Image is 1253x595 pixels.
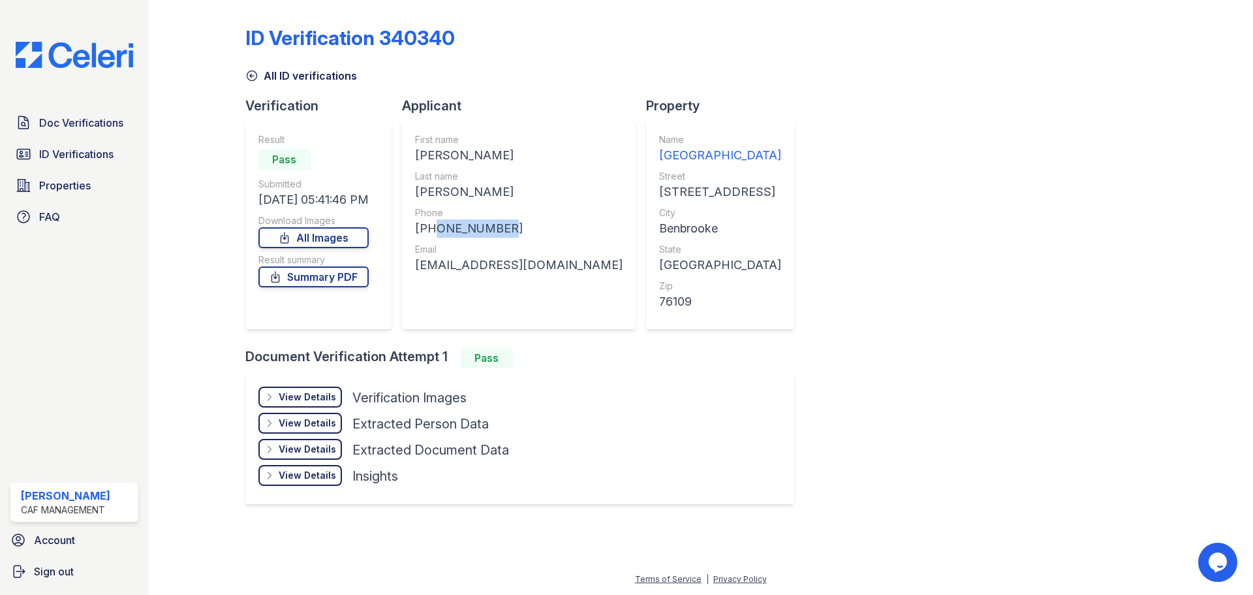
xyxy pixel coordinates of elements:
a: Privacy Policy [713,574,767,584]
a: All Images [258,227,369,248]
a: ID Verifications [10,141,138,167]
div: View Details [279,391,336,404]
a: Terms of Service [635,574,702,584]
div: | [706,574,709,584]
a: Name [GEOGRAPHIC_DATA] [659,133,781,165]
img: CE_Logo_Blue-a8612792a0a2168367f1c8372b55b34899dd931a85d93a1a3d3e32e68fde9ad4.png [5,42,144,68]
div: CAF Management [21,504,110,517]
div: Submitted [258,178,369,191]
div: Insights [352,467,398,485]
div: Street [659,170,781,183]
span: Account [34,532,75,548]
div: Pass [258,149,311,170]
div: Pass [461,347,513,368]
a: Summary PDF [258,266,369,287]
div: Verification Images [352,389,467,407]
div: Applicant [402,97,646,115]
a: Doc Verifications [10,110,138,136]
div: [STREET_ADDRESS] [659,183,781,201]
div: Benbrooke [659,219,781,238]
div: Property [646,97,805,115]
div: View Details [279,469,336,482]
div: [GEOGRAPHIC_DATA] [659,146,781,165]
iframe: chat widget [1198,543,1240,582]
div: [PERSON_NAME] [415,146,623,165]
div: [PERSON_NAME] [415,183,623,201]
div: [EMAIL_ADDRESS][DOMAIN_NAME] [415,256,623,274]
a: All ID verifications [245,68,357,84]
div: [PHONE_NUMBER] [415,219,623,238]
div: Download Images [258,214,369,227]
span: Doc Verifications [39,115,123,131]
div: ID Verification 340340 [245,26,455,50]
div: View Details [279,417,336,430]
div: View Details [279,443,336,456]
div: Extracted Person Data [352,415,489,433]
div: First name [415,133,623,146]
a: Properties [10,172,138,199]
a: Account [5,527,144,553]
a: Sign out [5,558,144,585]
a: FAQ [10,204,138,230]
span: Properties [39,178,91,193]
span: FAQ [39,209,60,225]
div: [DATE] 05:41:46 PM [258,191,369,209]
div: [GEOGRAPHIC_DATA] [659,256,781,274]
div: Result summary [258,253,369,266]
div: City [659,206,781,219]
div: Email [415,243,623,256]
div: Result [258,133,369,146]
span: ID Verifications [39,146,114,162]
div: Verification [245,97,402,115]
div: [PERSON_NAME] [21,488,110,504]
div: State [659,243,781,256]
div: Document Verification Attempt 1 [245,347,805,368]
div: Zip [659,280,781,293]
div: Extracted Document Data [352,441,509,459]
div: Name [659,133,781,146]
div: Last name [415,170,623,183]
div: Phone [415,206,623,219]
span: Sign out [34,564,74,579]
div: 76109 [659,293,781,311]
